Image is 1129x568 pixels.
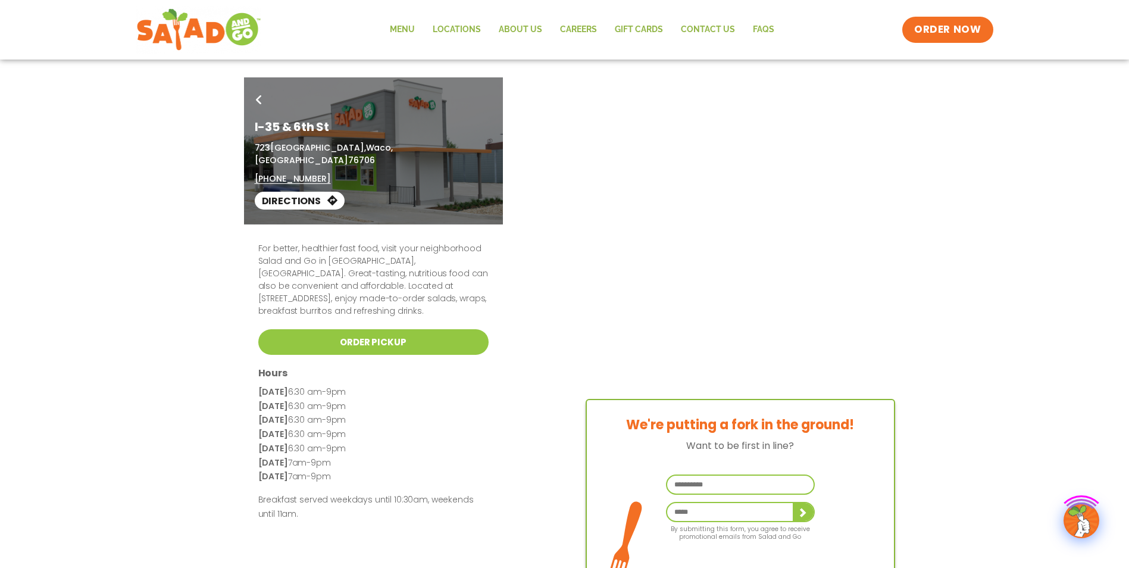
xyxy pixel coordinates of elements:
strong: [DATE] [258,428,288,440]
h3: Hours [258,367,489,379]
strong: [DATE] [258,400,288,412]
a: FAQs [744,16,783,43]
span: 723 [255,142,271,154]
a: About Us [490,16,551,43]
a: Locations [424,16,490,43]
p: Breakfast served weekdays until 10:30am, weekends until 11am. [258,493,489,522]
a: Order Pickup [258,329,489,355]
a: Contact Us [672,16,744,43]
a: Directions [255,192,345,210]
img: new-SAG-logo-768×292 [136,6,262,54]
a: GIFT CARDS [606,16,672,43]
p: 7am-9pm [258,456,489,470]
p: For better, healthier fast food, visit your neighborhood Salad and Go in [GEOGRAPHIC_DATA], [GEOG... [258,242,489,317]
strong: [DATE] [258,386,288,398]
a: ORDER NOW [902,17,993,43]
p: 6:30 am-9pm [258,442,489,456]
span: [GEOGRAPHIC_DATA], [270,142,365,154]
a: Menu [381,16,424,43]
p: Want to be first in line? [587,438,894,453]
nav: Menu [381,16,783,43]
span: [GEOGRAPHIC_DATA] [255,154,349,166]
p: 6:30 am-9pm [258,427,489,442]
a: [PHONE_NUMBER] [255,173,331,185]
p: 6:30 am-9pm [258,413,489,427]
h1: I-35 & 6th St [255,118,492,136]
span: Waco, [366,142,393,154]
h3: We're putting a fork in the ground! [587,418,894,432]
strong: [DATE] [258,457,288,469]
span: ORDER NOW [914,23,981,37]
span: 76706 [348,154,374,166]
p: 6:30 am-9pm [258,400,489,414]
strong: [DATE] [258,470,288,482]
p: By submitting this form, you agree to receive promotional emails from Salad and Go [666,522,815,541]
strong: [DATE] [258,442,288,454]
p: 7am-9pm [258,470,489,484]
a: Careers [551,16,606,43]
p: 6:30 am-9pm [258,385,489,400]
strong: [DATE] [258,414,288,426]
